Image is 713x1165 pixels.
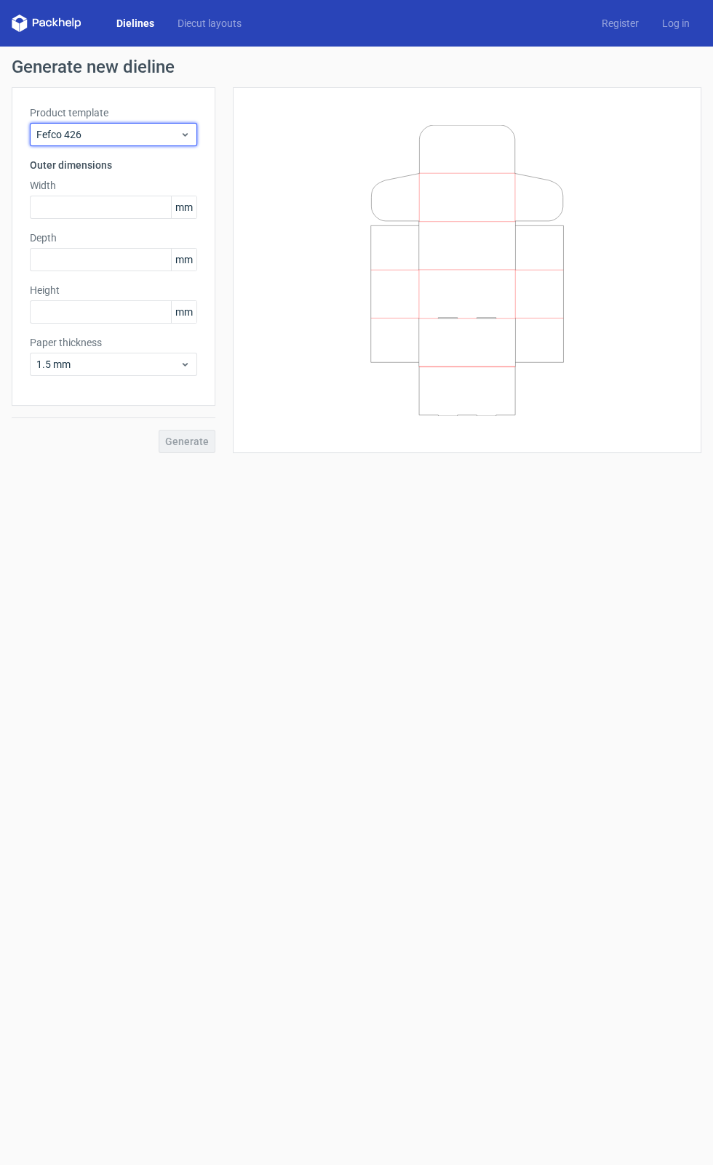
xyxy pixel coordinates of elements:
[12,58,701,76] h1: Generate new dieline
[166,16,253,31] a: Diecut layouts
[30,158,197,172] h3: Outer dimensions
[171,196,196,218] span: mm
[171,301,196,323] span: mm
[105,16,166,31] a: Dielines
[171,249,196,271] span: mm
[30,105,197,120] label: Product template
[36,127,180,142] span: Fefco 426
[30,335,197,350] label: Paper thickness
[650,16,701,31] a: Log in
[36,357,180,372] span: 1.5 mm
[30,231,197,245] label: Depth
[590,16,650,31] a: Register
[30,178,197,193] label: Width
[30,283,197,297] label: Height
